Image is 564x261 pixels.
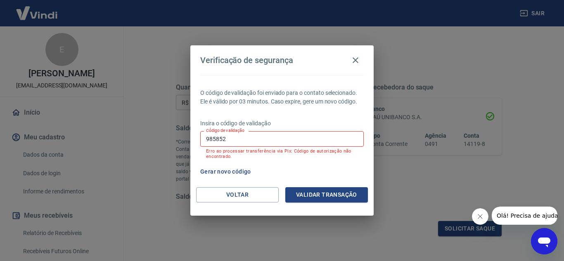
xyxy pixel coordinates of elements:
[196,187,279,202] button: Voltar
[531,228,557,254] iframe: Botão para abrir a janela de mensagens
[472,208,488,225] iframe: Fechar mensagem
[200,55,293,65] h4: Verificação de segurança
[200,89,364,106] p: O código de validação foi enviado para o contato selecionado. Ele é válido por 03 minutos. Caso e...
[285,187,368,202] button: Validar transação
[492,207,557,225] iframe: Mensagem da empresa
[197,164,254,179] button: Gerar novo código
[200,119,364,128] p: Insira o código de validação
[5,6,69,12] span: Olá! Precisa de ajuda?
[206,148,358,159] p: Erro ao processar transferência via Pix: Código de autorização não encontrado.
[206,127,244,134] label: Código de validação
